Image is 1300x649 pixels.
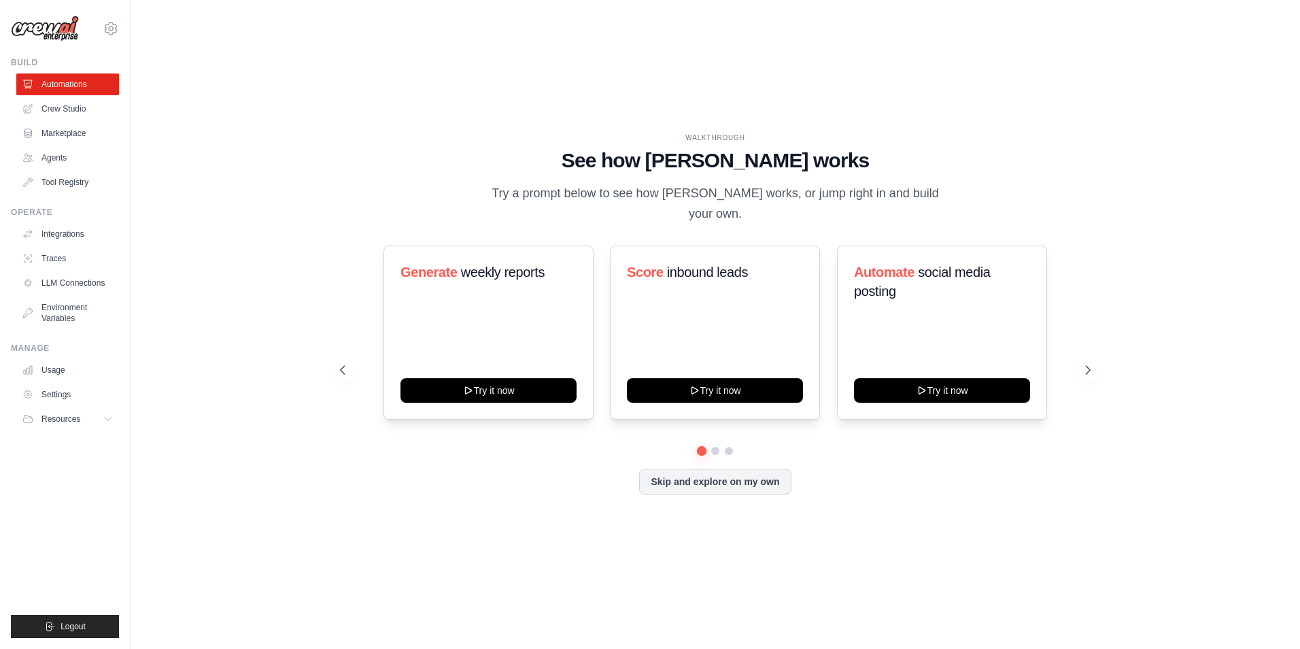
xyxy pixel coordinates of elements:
div: Operate [11,207,119,218]
a: Marketplace [16,122,119,144]
p: Try a prompt below to see how [PERSON_NAME] works, or jump right in and build your own. [487,184,944,224]
span: inbound leads [667,265,748,280]
span: Logout [61,621,86,632]
span: Score [627,265,664,280]
button: Try it now [854,378,1030,403]
a: Usage [16,359,119,381]
span: Generate [400,265,458,280]
a: Settings [16,384,119,405]
a: Traces [16,248,119,269]
a: LLM Connections [16,272,119,294]
a: Agents [16,147,119,169]
img: Logo [11,16,79,41]
span: social media posting [854,265,991,299]
a: Environment Variables [16,297,119,329]
a: Tool Registry [16,171,119,193]
div: Manage [11,343,119,354]
h1: See how [PERSON_NAME] works [340,148,1091,173]
iframe: Chat Widget [1232,584,1300,649]
span: Resources [41,414,80,425]
a: Integrations [16,223,119,245]
a: Crew Studio [16,98,119,120]
span: Automate [854,265,914,280]
button: Resources [16,408,119,430]
span: weekly reports [461,265,545,280]
button: Try it now [627,378,803,403]
div: Build [11,57,119,68]
button: Logout [11,615,119,638]
a: Automations [16,73,119,95]
button: Try it now [400,378,577,403]
button: Skip and explore on my own [639,469,791,495]
div: WALKTHROUGH [340,133,1091,143]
